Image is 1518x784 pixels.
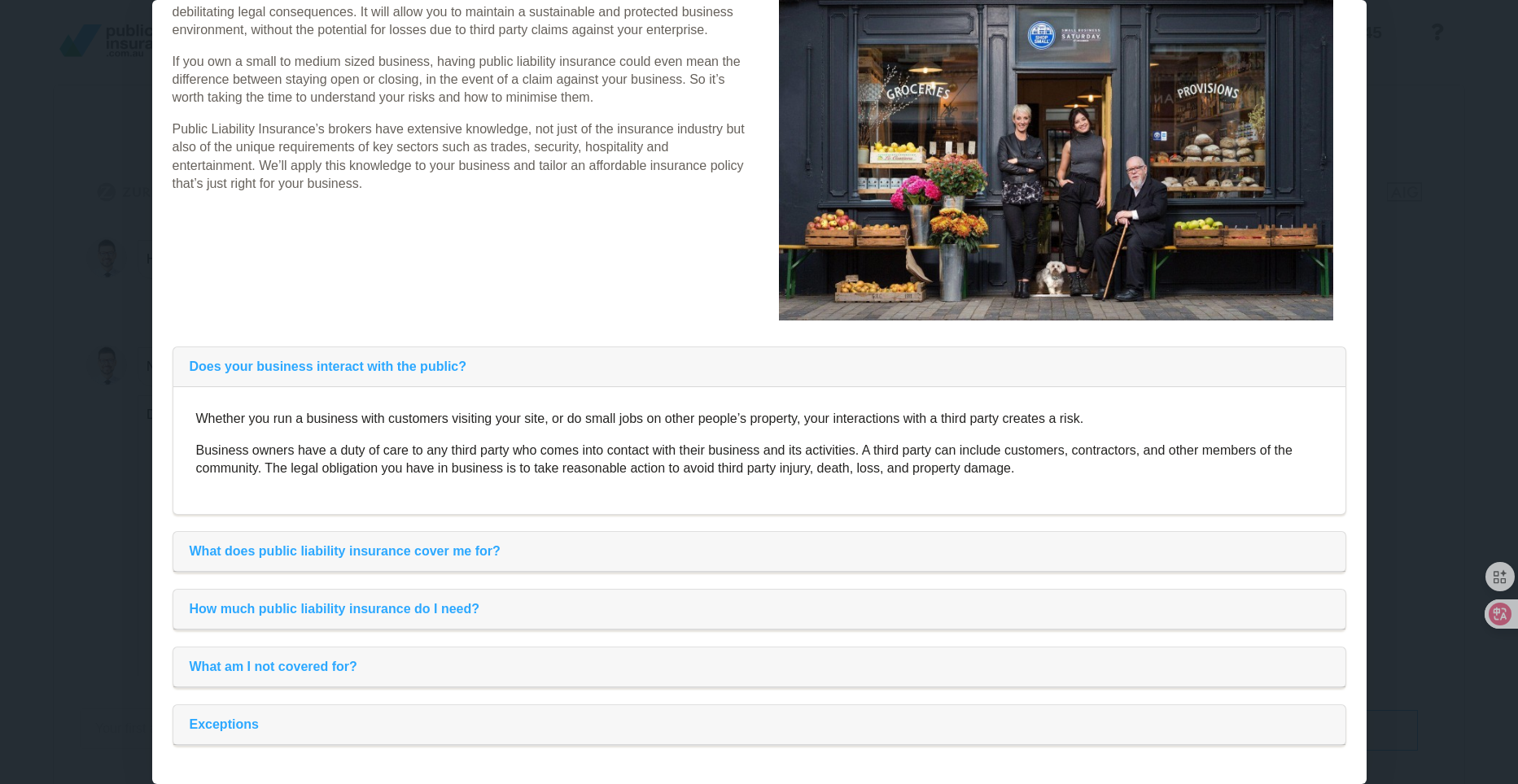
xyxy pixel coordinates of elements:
[173,647,1345,687] a: What am I not covered for?
[173,590,1345,629] a: How much public liability insurance do I need?
[196,410,1323,428] p: Whether you run a business with customers visiting your site, or do small jobs on other people’s ...
[173,347,1345,387] a: Does your business interact with the public?
[196,442,1323,478] p: Business owners have a duty of care to any third party who comes into contact with their business...
[173,120,753,194] p: Public Liability Insurance’s brokers have extensive knowledge, not just of the insurance industry...
[173,53,753,107] p: If you own a small to medium sized business, having public liability insurance could even mean th...
[173,532,1345,572] a: What does public liability insurance cover me for?
[173,705,1345,745] a: Exceptions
